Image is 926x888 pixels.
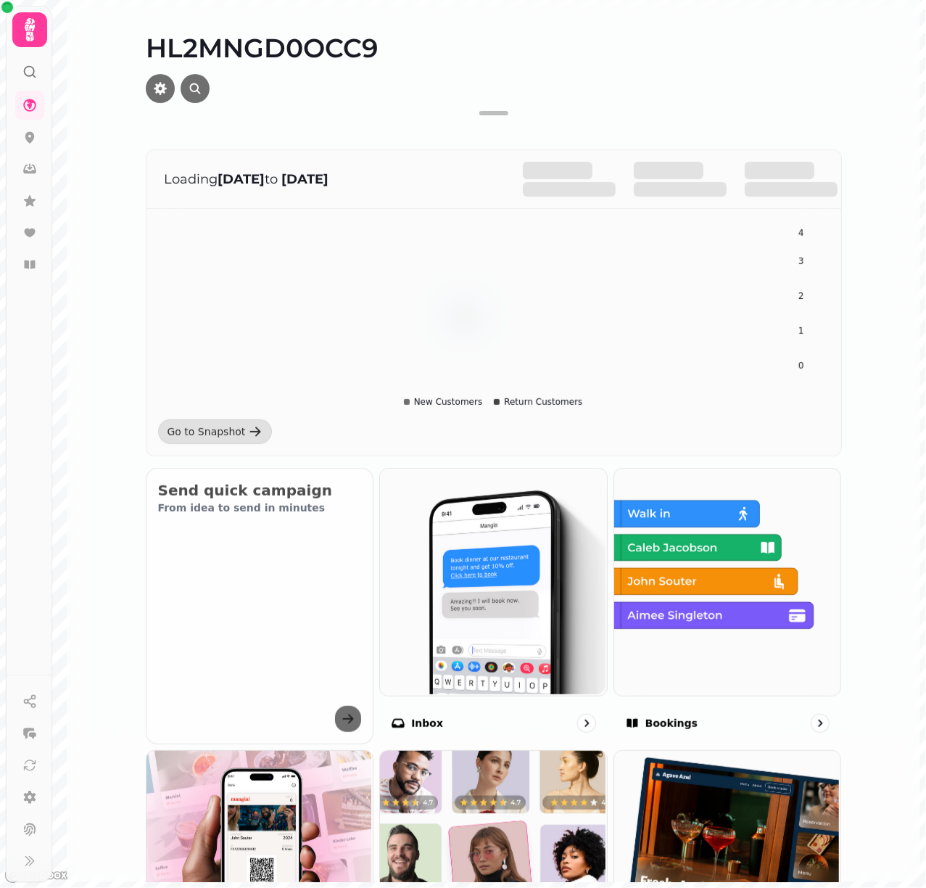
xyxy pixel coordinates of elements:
tspan: 3 [798,256,804,266]
tspan: 2 [798,291,804,301]
p: From idea to send in minutes [158,501,362,515]
div: New Customers [404,396,483,408]
strong: [DATE] [281,171,328,187]
a: Mapbox logo [4,867,68,884]
img: Inbox [379,467,605,694]
p: Inbox [411,716,443,731]
button: Send quick campaignFrom idea to send in minutes [146,468,374,744]
tspan: 4 [798,228,804,238]
img: Bookings [613,467,840,694]
tspan: 1 [798,326,804,336]
a: InboxInbox [379,468,608,744]
svg: go to [579,716,594,731]
a: Go to Snapshot [158,419,273,444]
tspan: 0 [798,361,804,371]
h2: Send quick campaign [158,480,362,501]
strong: [DATE] [218,171,265,187]
p: Bookings [645,716,698,731]
a: BookingsBookings [613,468,842,744]
svg: go to [813,716,827,731]
div: Return Customers [494,396,582,408]
div: Go to Snapshot [168,424,246,439]
p: Loading to [164,169,494,189]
